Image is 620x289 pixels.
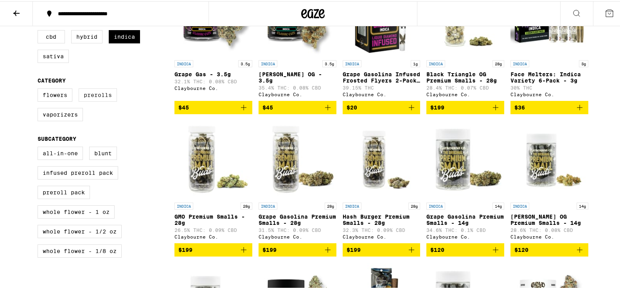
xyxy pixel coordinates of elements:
p: INDICA [343,201,361,208]
p: 28g [492,59,504,66]
p: INDICA [426,59,445,66]
p: 28.4% THC: 0.07% CBD [426,84,504,89]
span: $199 [178,246,192,252]
p: 35.4% THC: 0.08% CBD [259,84,336,89]
p: Black Triangle OG Premium Smalls - 28g [426,70,504,83]
div: Claybourne Co. [259,91,336,96]
p: 14g [577,201,588,208]
p: 34.6% THC: 0.1% CBD [426,226,504,232]
label: Vaporizers [38,107,83,120]
label: All-In-One [38,145,83,159]
p: 3.5g [322,59,336,66]
label: Flowers [38,87,72,101]
p: 28g [408,201,420,208]
label: Preroll Pack [38,185,90,198]
p: 3.5g [238,59,252,66]
legend: Subcategory [38,135,76,141]
label: Whole Flower - 1 oz [38,204,115,217]
button: Add to bag [426,242,504,255]
div: Claybourne Co. [343,233,421,238]
span: $120 [514,246,528,252]
div: Claybourne Co. [510,91,588,96]
img: Claybourne Co. - Grape Gasolina Premium Smalls - 14g [426,119,504,197]
img: Claybourne Co. - Grape Gasolina Premium Smalls - 28g [259,119,336,197]
label: Blunt [89,145,117,159]
p: INDICA [510,201,529,208]
a: Open page for Hash Burger Premium Smalls - 28g from Claybourne Co. [343,119,421,242]
label: Infused Preroll Pack [38,165,118,178]
img: Claybourne Co. - Hash Burger Premium Smalls - 28g [343,119,421,197]
span: $45 [178,103,189,109]
div: Claybourne Co. [174,84,252,90]
legend: Category [38,76,66,83]
p: Hash Burger Premium Smalls - 28g [343,212,421,225]
button: Add to bag [510,242,588,255]
span: $45 [262,103,273,109]
img: Claybourne Co. - GMO Premium Smalls - 28g [174,119,252,197]
p: 26.5% THC: 0.09% CBD [174,226,252,232]
a: Open page for Grape Gasolina Premium Smalls - 14g from Claybourne Co. [426,119,504,242]
p: INDICA [259,59,277,66]
span: $20 [347,103,357,109]
button: Add to bag [174,100,252,113]
span: $199 [430,103,444,109]
label: Whole Flower - 1/2 oz [38,224,122,237]
label: Sativa [38,48,69,62]
button: Add to bag [343,100,421,113]
label: Prerolls [79,87,117,101]
button: Add to bag [174,242,252,255]
button: Add to bag [259,100,336,113]
label: CBD [38,29,65,42]
p: 14g [492,201,504,208]
p: INDICA [343,59,361,66]
p: 31.5% THC: 0.09% CBD [259,226,336,232]
p: Grape Gasolina Premium Smalls - 14g [426,212,504,225]
label: Hybrid [71,29,102,42]
a: Open page for GMO Premium Smalls - 28g from Claybourne Co. [174,119,252,242]
label: Indica [109,29,140,42]
button: Add to bag [510,100,588,113]
div: Claybourne Co. [174,233,252,238]
div: Claybourne Co. [426,91,504,96]
img: Claybourne Co. - King Louis OG Premium Smalls - 14g [510,119,588,197]
p: 28.6% THC: 0.08% CBD [510,226,588,232]
p: INDICA [259,201,277,208]
p: 30% THC [510,84,588,89]
label: Whole Flower - 1/8 oz [38,243,122,257]
p: 28g [325,201,336,208]
p: Grape Gas - 3.5g [174,70,252,76]
span: $36 [514,103,525,109]
button: Add to bag [426,100,504,113]
a: Open page for King Louis OG Premium Smalls - 14g from Claybourne Co. [510,119,588,242]
p: [PERSON_NAME] OG - 3.5g [259,70,336,83]
p: 32.3% THC: 0.09% CBD [343,226,421,232]
span: $199 [262,246,277,252]
span: $199 [347,246,361,252]
button: Add to bag [343,242,421,255]
p: 39.15% THC [343,84,421,89]
div: Claybourne Co. [426,233,504,238]
p: 32.1% THC: 0.08% CBD [174,78,252,83]
p: [PERSON_NAME] OG Premium Smalls - 14g [510,212,588,225]
p: GMO Premium Smalls - 28g [174,212,252,225]
p: Grape Gasolina Infused Frosted Flyers 2-Pack - 1g [343,70,421,83]
button: Add to bag [259,242,336,255]
p: 3g [579,59,588,66]
div: Claybourne Co. [259,233,336,238]
span: $120 [430,246,444,252]
p: INDICA [426,201,445,208]
p: INDICA [174,201,193,208]
p: INDICA [510,59,529,66]
p: Grape Gasolina Premium Smalls - 28g [259,212,336,225]
div: Claybourne Co. [510,233,588,238]
div: Claybourne Co. [343,91,421,96]
p: Face Melters: Indica Variety 6-Pack - 3g [510,70,588,83]
a: Open page for Grape Gasolina Premium Smalls - 28g from Claybourne Co. [259,119,336,242]
span: Hi. Need any help? [5,5,56,12]
p: 28g [241,201,252,208]
p: INDICA [174,59,193,66]
p: 1g [411,59,420,66]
